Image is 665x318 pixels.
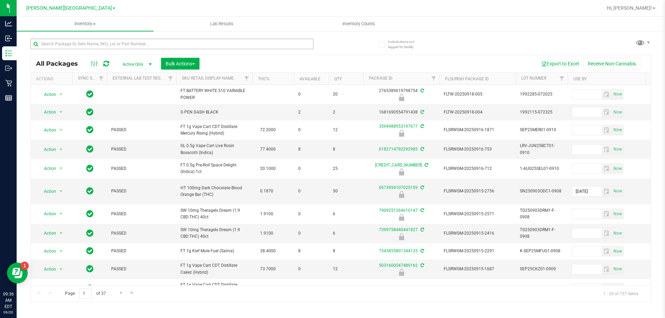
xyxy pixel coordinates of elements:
span: select [612,125,623,135]
span: FT 1g Vape Cart CDT Distillate Cakez (Hybrid) [180,262,248,275]
a: 0182714792292985 [379,147,418,152]
inline-svg: Reports [5,94,12,101]
span: 1992115-072325 [520,109,564,116]
span: Action [38,164,56,173]
a: Sku Retail Display Name [182,76,234,81]
span: select [602,228,612,238]
span: 6 [333,230,359,237]
span: select [612,187,623,196]
span: select [57,228,65,238]
a: Filter [556,73,568,84]
div: Newly Received [362,130,441,137]
iframe: Resource center unread badge [20,262,29,270]
div: Quarantine [362,191,441,198]
span: select [57,125,65,135]
a: Filter [428,73,440,84]
span: PASSED [111,146,172,153]
span: select [612,283,623,293]
span: Action [38,107,56,117]
span: TG250903DRM1-F-0908 [520,207,564,220]
span: PASSED [111,127,172,133]
inline-svg: Inbound [5,35,12,42]
span: In Sync [86,209,94,219]
span: Action [38,283,56,293]
span: In Sync [86,228,94,238]
span: select [602,90,612,99]
span: Sync from Compliance System [424,163,428,167]
button: Receive Non-Cannabis [583,58,640,70]
a: 7399758440441827 [379,227,418,232]
span: select [602,246,612,256]
span: Set Current date [612,209,623,219]
a: Available [300,76,320,81]
span: Set Current date [612,125,623,135]
span: 0 [298,266,325,272]
a: Filter [165,73,176,84]
span: TG250903DRM1-F-0908 [520,227,564,240]
span: 0 [298,230,325,237]
span: SN250903ODC1-0908 [520,188,564,194]
span: Sync from Compliance System [419,124,424,129]
inline-svg: Retail [5,80,12,87]
span: G PEN DASH BLACK [180,109,248,116]
span: HT 100mg Dark Chocolate Blood Orange Bar (THC) [180,185,248,198]
span: select [612,145,623,154]
span: FLSRWGM-20250915-1687 [444,266,512,272]
a: Inventory Counts [290,17,427,31]
span: FLSRWGM-20250916-753 [444,146,512,153]
span: select [57,145,65,154]
span: 25 [333,165,359,172]
span: SW 10mg Theragels Dream (1:9 CBD:THC) 40ct [180,207,248,220]
span: Inventory Counts [333,21,384,27]
span: 1.9100 [257,228,277,238]
a: Inventory [17,17,153,31]
span: select [612,264,623,274]
span: FLSRWGM-20250915-2291 [444,248,512,254]
span: select [57,107,65,117]
span: Set Current date [612,283,623,293]
span: Action [38,125,56,135]
span: PASSED [111,211,172,217]
span: select [612,164,623,173]
span: FLTW-20250918-004 [444,109,512,116]
inline-svg: Inventory [5,50,12,57]
a: 7909251264610147 [379,208,418,213]
span: In Sync [86,186,94,196]
span: Set Current date [612,144,623,154]
p: 09/20 [3,310,14,315]
span: FT BATTERY WHITE 510 VARIABLE POWER [180,88,248,101]
span: Action [38,90,56,99]
span: 72.2000 [257,125,279,135]
a: [CREDIT_CARD_NUMBER] [375,163,422,167]
span: Lab Results [201,21,243,27]
span: 8 [298,146,325,153]
span: select [602,187,612,196]
span: Sync from Compliance System [419,110,424,115]
span: In Sync [86,107,94,117]
span: FT 1g Vape Cart CDT Distillate Mercury Rising (Hybrid) [180,124,248,137]
span: 12 [333,266,359,272]
span: In Sync [86,283,94,293]
span: Action [38,187,56,196]
div: 1681690554791438 [362,109,441,116]
span: select [57,283,65,293]
span: In Sync [86,89,94,99]
span: 73.7000 [257,264,279,274]
span: 1-AUG25SEL01-0910 [520,165,564,172]
span: 8 [298,248,325,254]
span: select [612,90,623,99]
div: Actions [36,76,70,81]
span: In Sync [86,125,94,135]
a: Go to the next page [116,288,126,298]
span: Set Current date [612,246,623,256]
a: Use By [573,76,587,81]
span: Sync from Compliance System [419,248,424,253]
a: Go to the last page [127,288,137,298]
span: FT 1g Kief Mule Fuel (Sativa) [180,248,248,254]
span: 12 [333,127,359,133]
span: 1.9100 [257,209,277,219]
span: 0.1870 [257,186,277,196]
span: Set Current date [612,228,623,238]
input: 1 [79,288,92,299]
